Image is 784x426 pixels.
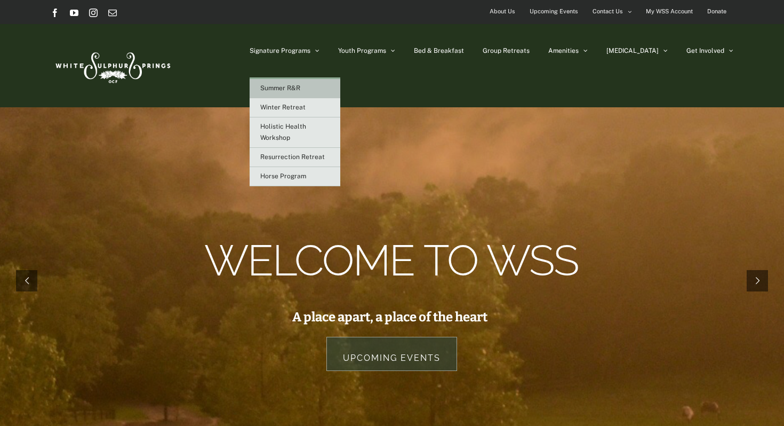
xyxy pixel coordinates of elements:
[204,249,578,273] rs-layer: Welcome to WSS
[250,24,319,77] a: Signature Programs
[326,337,457,371] a: Upcoming Events
[51,9,59,17] a: Facebook
[260,172,306,180] span: Horse Program
[548,48,579,54] span: Amenities
[686,48,724,54] span: Get Involved
[260,84,300,92] span: Summer R&R
[250,98,340,117] a: Winter Retreat
[250,117,340,148] a: Holistic Health Workshop
[490,4,515,19] span: About Us
[686,24,733,77] a: Get Involved
[338,48,386,54] span: Youth Programs
[51,41,173,91] img: White Sulphur Springs Logo
[646,4,693,19] span: My WSS Account
[250,48,310,54] span: Signature Programs
[483,24,530,77] a: Group Retreats
[70,9,78,17] a: YouTube
[483,48,530,54] span: Group Retreats
[593,4,623,19] span: Contact Us
[250,24,733,77] nav: Main Menu
[707,4,726,19] span: Donate
[89,9,98,17] a: Instagram
[260,153,325,161] span: Resurrection Retreat
[250,167,340,186] a: Horse Program
[414,24,464,77] a: Bed & Breakfast
[108,9,117,17] a: Email
[250,148,340,167] a: Resurrection Retreat
[260,104,306,111] span: Winter Retreat
[338,24,395,77] a: Youth Programs
[414,48,464,54] span: Bed & Breakfast
[606,24,668,77] a: [MEDICAL_DATA]
[260,123,306,141] span: Holistic Health Workshop
[250,79,340,98] a: Summer R&R
[530,4,578,19] span: Upcoming Events
[548,24,588,77] a: Amenities
[606,48,659,54] span: [MEDICAL_DATA]
[292,311,487,323] rs-layer: A place apart, a place of the heart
